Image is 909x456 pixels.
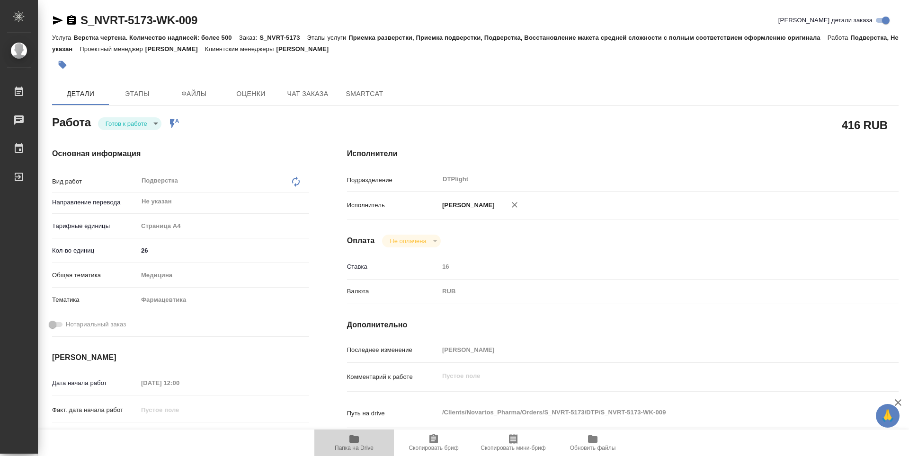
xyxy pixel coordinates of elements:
div: Готов к работе [98,117,161,130]
p: Проектный менеджер [80,45,145,53]
h4: [PERSON_NAME] [52,352,309,363]
p: Дата начала работ [52,378,138,388]
button: Папка на Drive [314,430,394,456]
button: Удалить исполнителя [504,194,525,215]
a: S_NVRT-5173-WK-009 [80,14,197,26]
p: Исполнитель [347,201,439,210]
p: Направление перевода [52,198,138,207]
input: Пустое поле [138,428,221,441]
div: Фармацевтика [138,292,309,308]
h4: Дополнительно [347,319,899,331]
p: Комментарий к работе [347,372,439,382]
button: Готов к работе [103,120,150,128]
span: Папка на Drive [335,445,374,451]
span: Оценки [228,88,274,100]
button: Добавить тэг [52,54,73,75]
p: Путь на drive [347,409,439,418]
h4: Оплата [347,235,375,246]
div: Медицина [138,267,309,283]
span: SmartCat [342,88,387,100]
button: Обновить файлы [553,430,633,456]
h2: 416 RUB [842,117,888,133]
div: Страница А4 [138,218,309,234]
p: Верстка чертежа. Количество надписей: более 500 [73,34,239,41]
p: [PERSON_NAME] [439,201,495,210]
button: Не оплачена [387,237,429,245]
p: Тарифные единицы [52,221,138,231]
h4: Исполнители [347,148,899,159]
span: Нотариальный заказ [66,320,126,329]
p: Общая тематика [52,271,138,280]
p: Ставка [347,262,439,272]
span: Этапы [115,88,160,100]
div: Готов к работе [382,235,440,247]
button: Скопировать бриф [394,430,473,456]
input: Пустое поле [439,343,853,357]
p: [PERSON_NAME] [276,45,336,53]
textarea: /Clients/Novartos_Pharma/Orders/S_NVRT-5173/DTP/S_NVRT-5173-WK-009 [439,404,853,421]
input: Пустое поле [138,403,221,417]
span: Файлы [171,88,217,100]
p: Приемка разверстки, Приемка подверстки, Подверстка, Восстановление макета средней сложности с пол... [348,34,827,41]
button: Скопировать ссылку [66,15,77,26]
span: Скопировать мини-бриф [481,445,545,451]
p: [PERSON_NAME] [145,45,205,53]
p: Этапы услуги [307,34,349,41]
button: Скопировать мини-бриф [473,430,553,456]
p: Услуга [52,34,73,41]
span: [PERSON_NAME] детали заказа [778,16,873,25]
input: ✎ Введи что-нибудь [138,244,309,257]
input: Пустое поле [138,376,221,390]
button: Скопировать ссылку для ЯМессенджера [52,15,63,26]
span: Чат заказа [285,88,330,100]
p: Заказ: [239,34,259,41]
button: 🙏 [876,404,900,428]
p: Клиентские менеджеры [205,45,276,53]
input: Пустое поле [439,260,853,273]
span: Обновить файлы [570,445,616,451]
span: Детали [58,88,103,100]
p: Работа [828,34,851,41]
span: Скопировать бриф [409,445,458,451]
h2: Работа [52,113,91,130]
h4: Основная информация [52,148,309,159]
p: Факт. дата начала работ [52,405,138,415]
p: Тематика [52,295,138,305]
span: 🙏 [880,406,896,426]
p: S_NVRT-5173 [259,34,307,41]
p: Последнее изменение [347,345,439,355]
div: RUB [439,283,853,299]
p: Валюта [347,287,439,296]
p: Вид работ [52,177,138,186]
p: Кол-во единиц [52,246,138,255]
p: Подразделение [347,175,439,185]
